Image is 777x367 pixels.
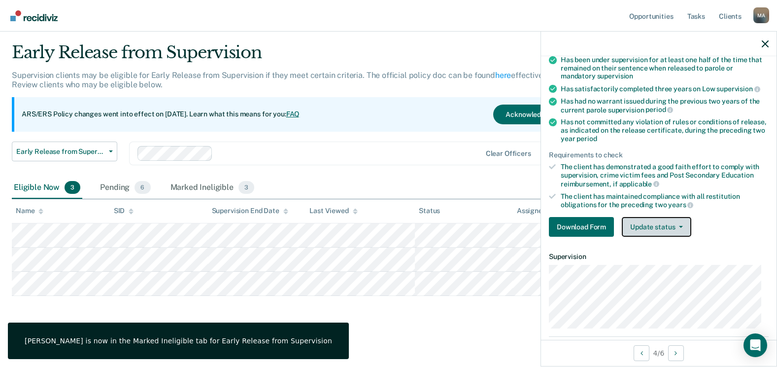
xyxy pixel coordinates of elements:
a: FAQ [286,110,300,118]
a: here [495,71,511,80]
div: Name [16,207,43,215]
div: Status [419,207,440,215]
a: Navigate to form link [549,217,618,237]
dt: Supervision [549,253,769,261]
div: Marked Ineligible [169,177,257,199]
p: Supervision clients may be eligible for Early Release from Supervision if they meet certain crite... [12,71,572,89]
div: Supervision End Date [212,207,288,215]
span: 3 [238,181,254,194]
span: 6 [135,181,150,194]
span: Early Release from Supervision [16,147,105,156]
div: The client has maintained compliance with all restitution obligations for the preceding two [561,192,769,209]
button: Previous Opportunity [634,345,649,361]
div: M A [753,7,769,23]
div: Pending [98,177,152,199]
button: Update status [622,217,691,237]
span: supervision [716,85,760,93]
div: Has had no warrant issued during the previous two years of the current parole supervision [561,97,769,114]
div: Open Intercom Messenger [743,333,767,357]
div: [PERSON_NAME] is now in the Marked Ineligible tab for Early Release from Supervision [25,336,332,345]
div: Eligible Now [12,177,82,199]
div: Clear officers [486,149,531,158]
img: Recidiviz [10,10,58,21]
div: Requirements to check [549,151,769,159]
button: Download Form [549,217,614,237]
div: Has satisfactorily completed three years on Low [561,84,769,93]
div: The client has demonstrated a good faith effort to comply with supervision, crime victim fees and... [561,163,769,188]
div: Has not committed any violation of rules or conditions of release, as indicated on the release ce... [561,118,769,143]
div: Early Release from Supervision [12,42,595,71]
span: period [645,106,673,113]
button: Profile dropdown button [753,7,769,23]
button: Acknowledge & Close [493,105,587,124]
span: supervision [597,72,633,80]
div: Has been under supervision for at least one half of the time that remained on their sentence when... [561,56,769,80]
div: Last Viewed [309,207,357,215]
div: SID [114,207,134,215]
span: years [668,201,693,209]
span: 3 [65,181,80,194]
span: period [576,135,597,143]
span: applicable [619,180,659,188]
div: Assigned to [517,207,563,215]
div: 4 / 6 [541,340,777,366]
p: ARS/ERS Policy changes went into effect on [DATE]. Learn what this means for you: [22,110,300,119]
button: Next Opportunity [668,345,684,361]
